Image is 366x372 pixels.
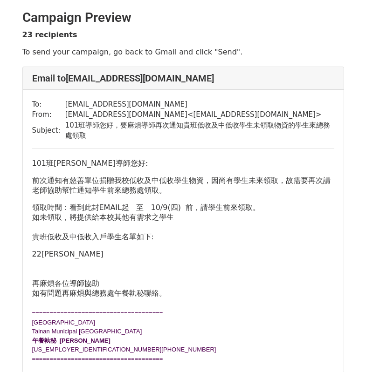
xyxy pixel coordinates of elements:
td: From: [32,109,65,120]
font: Tainan Municipal [GEOGRAPHIC_DATA] [32,328,142,335]
td: [EMAIL_ADDRESS][DOMAIN_NAME] [65,99,334,110]
font: [GEOGRAPHIC_DATA] [32,319,95,326]
h2: Campaign Preview [22,10,344,26]
h4: Email to [EMAIL_ADDRESS][DOMAIN_NAME] [32,73,334,84]
p: 領取時間：看到此封EMAIL起 至 10/9(四) 前，請學生前來領取。 如未領取，將提供給本校其他有需求之學生 貴班低收及中低收入戶學生名單如下: [32,203,334,242]
strong: 23 recipients [22,30,77,39]
span: ============================== [32,310,138,317]
p: 101班[PERSON_NAME]導師您好: [32,158,334,168]
p: 前次通知有慈善單位捐贈我校低收及中低收學生物資，因尚有學生未來領取，故需要再次請老師協助幫忙通知學生前來總務處領取。 [32,176,334,195]
td: [EMAIL_ADDRESS][DOMAIN_NAME] < [EMAIL_ADDRESS][DOMAIN_NAME] > [65,109,334,120]
td: To: [32,99,65,110]
p: 22[PERSON_NAME] 再麻煩各位導師協助 如有問題再麻煩與總務處午餐執秘聯絡。 [32,249,334,318]
div: ============================== ======= [32,354,334,364]
td: Subject: [32,120,65,141]
span: [US_EMPLOYER_IDENTIFICATION_NUMBER][PHONE_NUMBER] [32,346,216,353]
b: 午餐執秘 [PERSON_NAME] [32,337,110,344]
span: ======= [138,310,163,317]
td: 101班導師您好，要麻煩導師再次通知貴班低收及中低收學生未領取物資的學生來總務處領取 [65,120,334,141]
p: To send your campaign, go back to Gmail and click "Send". [22,47,344,57]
